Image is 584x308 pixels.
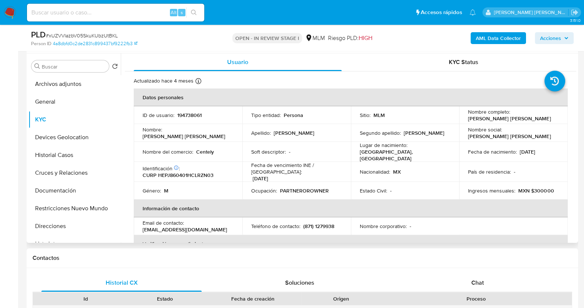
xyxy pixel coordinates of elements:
button: Archivos adjuntos [28,75,121,93]
span: Soluciones [285,278,314,287]
p: OPEN - IN REVIEW STAGE I [232,33,302,43]
a: Notificaciones [469,9,476,16]
button: Historial Casos [28,146,121,164]
button: KYC [28,111,121,128]
p: Tipo entidad : [251,112,281,118]
p: Sitio : [360,112,370,118]
button: Cruces y Relaciones [28,164,121,182]
button: Volver al orden por defecto [112,63,118,71]
p: [GEOGRAPHIC_DATA], [GEOGRAPHIC_DATA] [360,148,448,162]
p: - [289,148,290,155]
p: Nombre social : [468,126,502,133]
div: Id [51,295,120,302]
p: Apellido : [251,130,271,136]
th: Información de contacto [134,200,568,217]
button: Restricciones Nuevo Mundo [28,200,121,217]
button: Documentación [28,182,121,200]
span: s [181,9,183,16]
button: Buscar [34,63,40,69]
div: Proceso [386,295,567,302]
div: MLM [305,34,325,42]
p: Soft descriptor : [251,148,286,155]
span: Riesgo PLD: [328,34,372,42]
p: Centely [196,148,214,155]
p: PARTNEROROWNER [280,187,329,194]
input: Buscar usuario o caso... [27,8,204,17]
p: MLM [373,112,385,118]
a: Salir [571,9,578,16]
p: MXN $300000 [518,187,554,194]
button: Acciones [535,32,574,44]
span: HIGH [359,34,372,42]
p: (871) 1279938 [303,223,334,230]
h1: Contactos [33,254,572,262]
th: Verificación y cumplimiento [134,235,568,253]
p: CURP HEPJ860401HCLRZN03 [143,172,214,178]
span: Historial CX [106,278,138,287]
button: Direcciones [28,217,121,235]
p: baltazar.cabreradupeyron@mercadolibre.com.mx [494,9,568,16]
p: [PERSON_NAME] [PERSON_NAME] [468,115,551,122]
a: 4a8dbfd0c2de2831c899437bf9222fb3 [53,40,137,47]
span: # xUZVVIazbV05SkuKUbzUtBKL [46,32,118,39]
div: Estado [130,295,199,302]
p: [PERSON_NAME] [274,130,314,136]
p: Género : [143,187,161,194]
p: [PERSON_NAME] [PERSON_NAME] [468,133,551,140]
p: [DATE] [520,148,535,155]
p: Ingresos mensuales : [468,187,515,194]
span: Accesos rápidos [421,9,462,16]
b: AML Data Collector [476,32,521,44]
p: Nombre corporativo : [360,223,407,230]
button: search-icon [186,7,201,18]
b: Person ID [31,40,51,47]
input: Buscar [42,63,106,70]
button: General [28,93,121,111]
p: Fecha de nacimiento : [468,148,517,155]
p: Nombre completo : [468,108,510,115]
p: Fecha de vencimiento INE / [GEOGRAPHIC_DATA] : [251,162,342,175]
p: Persona [284,112,303,118]
button: Devices Geolocation [28,128,121,146]
p: Estado Civil : [360,187,387,194]
p: - [390,187,392,194]
p: ID de usuario : [143,112,174,118]
span: Acciones [540,32,561,44]
p: Nacionalidad : [360,168,390,175]
span: 3.151.0 [570,17,580,23]
button: AML Data Collector [471,32,526,44]
p: Identificación : [143,165,180,172]
p: [DATE] [253,175,268,182]
span: Usuario [227,58,248,66]
p: [PERSON_NAME] [404,130,444,136]
p: [EMAIL_ADDRESS][DOMAIN_NAME] [143,226,227,233]
p: Nombre : [143,126,162,133]
th: Datos personales [134,88,568,106]
p: Lugar de nacimiento : [360,142,407,148]
p: Ocupación : [251,187,277,194]
div: Origen [307,295,376,302]
p: Email de contacto : [143,220,184,226]
p: Nombre del comercio : [143,148,193,155]
p: 194738061 [177,112,202,118]
span: Chat [471,278,484,287]
div: Fecha de creación [210,295,296,302]
p: País de residencia : [468,168,511,175]
p: - [514,168,515,175]
p: Segundo apellido : [360,130,401,136]
p: MX [393,168,401,175]
p: [PERSON_NAME] [PERSON_NAME] [143,133,225,140]
span: KYC Status [449,58,478,66]
span: Alt [171,9,177,16]
button: Lista Interna [28,235,121,253]
p: - [410,223,411,230]
p: Teléfono de contacto : [251,223,300,230]
p: Actualizado hace 4 meses [134,77,194,84]
p: M [164,187,168,194]
b: PLD [31,29,46,40]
